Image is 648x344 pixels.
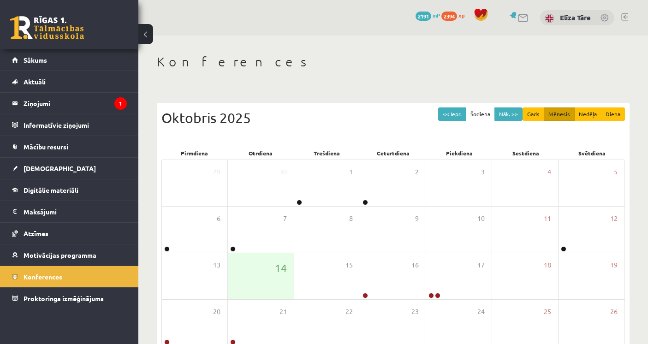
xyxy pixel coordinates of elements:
[12,93,127,114] a: Ziņojumi1
[24,114,127,136] legend: Informatīvie ziņojumi
[458,12,464,19] span: xp
[345,307,353,317] span: 22
[477,260,485,270] span: 17
[24,77,46,86] span: Aktuāli
[279,167,287,177] span: 30
[411,260,419,270] span: 16
[544,260,551,270] span: 18
[360,147,427,160] div: Ceturtdiena
[24,294,104,302] span: Proktoringa izmēģinājums
[12,71,127,92] a: Aktuāli
[349,167,353,177] span: 1
[441,12,457,21] span: 2394
[12,288,127,309] a: Proktoringa izmēģinājums
[415,214,419,224] span: 9
[349,214,353,224] span: 8
[24,251,96,259] span: Motivācijas programma
[547,167,551,177] span: 4
[217,214,220,224] span: 6
[493,147,559,160] div: Sestdiena
[12,114,127,136] a: Informatīvie ziņojumi
[481,167,485,177] span: 3
[228,147,294,160] div: Otrdiena
[12,266,127,287] a: Konferences
[12,179,127,201] a: Digitālie materiāli
[416,12,431,21] span: 2191
[24,273,62,281] span: Konferences
[12,136,127,157] a: Mācību resursi
[114,97,127,110] i: 1
[438,107,466,121] button: << Iepr.
[610,260,618,270] span: 19
[24,186,78,194] span: Digitālie materiāli
[559,147,625,160] div: Svētdiena
[411,307,419,317] span: 23
[294,147,360,160] div: Trešdiena
[24,164,96,172] span: [DEMOGRAPHIC_DATA]
[24,93,127,114] legend: Ziņojumi
[213,260,220,270] span: 13
[574,107,601,121] button: Nedēļa
[12,49,127,71] a: Sākums
[345,260,353,270] span: 15
[601,107,625,121] button: Diena
[213,167,220,177] span: 29
[12,201,127,222] a: Maksājumi
[213,307,220,317] span: 20
[426,147,493,160] div: Piekdiena
[477,307,485,317] span: 24
[279,307,287,317] span: 21
[12,244,127,266] a: Motivācijas programma
[560,13,591,22] a: Elīza Tāre
[614,167,618,177] span: 5
[523,107,544,121] button: Gads
[24,229,48,237] span: Atzīmes
[544,107,575,121] button: Mēnesis
[477,214,485,224] span: 10
[161,107,625,128] div: Oktobris 2025
[12,223,127,244] a: Atzīmes
[24,201,127,222] legend: Maksājumi
[24,142,68,151] span: Mācību resursi
[466,107,495,121] button: Šodiena
[545,14,554,23] img: Elīza Tāre
[24,56,47,64] span: Sākums
[10,16,84,39] a: Rīgas 1. Tālmācības vidusskola
[283,214,287,224] span: 7
[416,12,440,19] a: 2191 mP
[544,214,551,224] span: 11
[544,307,551,317] span: 25
[275,260,287,276] span: 14
[610,307,618,317] span: 26
[610,214,618,224] span: 12
[415,167,419,177] span: 2
[494,107,523,121] button: Nāk. >>
[12,158,127,179] a: [DEMOGRAPHIC_DATA]
[157,54,630,70] h1: Konferences
[441,12,469,19] a: 2394 xp
[433,12,440,19] span: mP
[161,147,228,160] div: Pirmdiena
